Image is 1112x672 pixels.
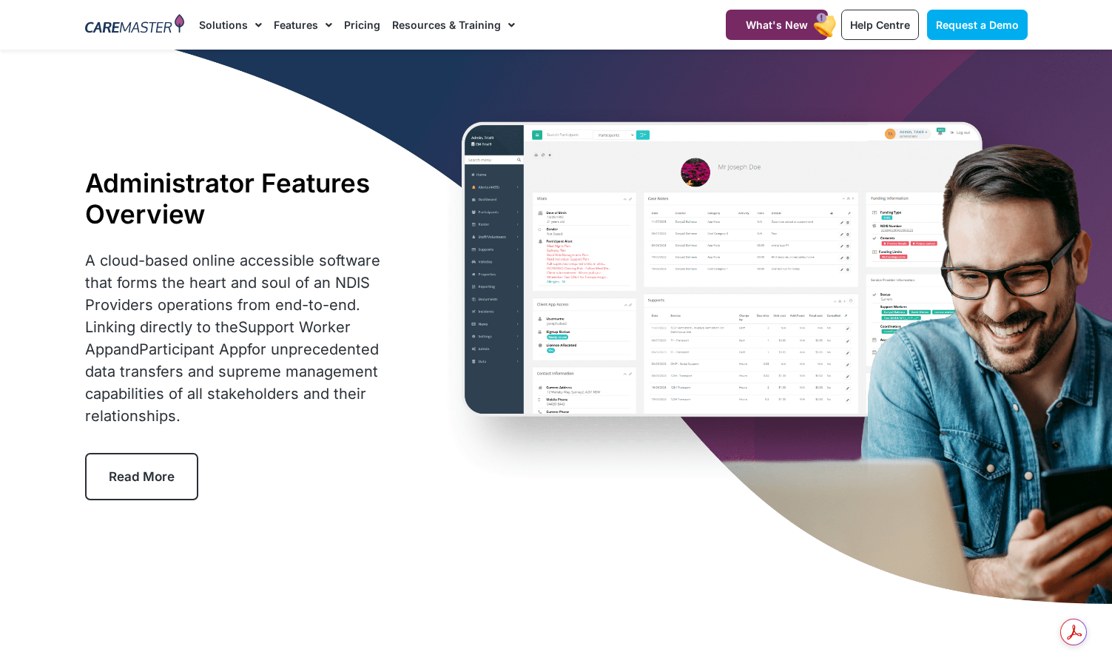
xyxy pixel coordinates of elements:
span: Request a Demo [936,19,1019,31]
a: Participant App [139,340,247,358]
img: CareMaster Logo [85,14,185,36]
span: What's New [746,19,808,31]
a: Read More [85,453,198,500]
span: Read More [109,469,175,484]
a: Request a Demo [927,10,1028,40]
a: What's New [726,10,828,40]
span: A cloud-based online accessible software that forms the heart and soul of an NDIS Providers opera... [85,252,380,425]
a: Help Centre [841,10,919,40]
span: Help Centre [850,19,910,31]
h1: Administrator Features Overview [85,167,405,229]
